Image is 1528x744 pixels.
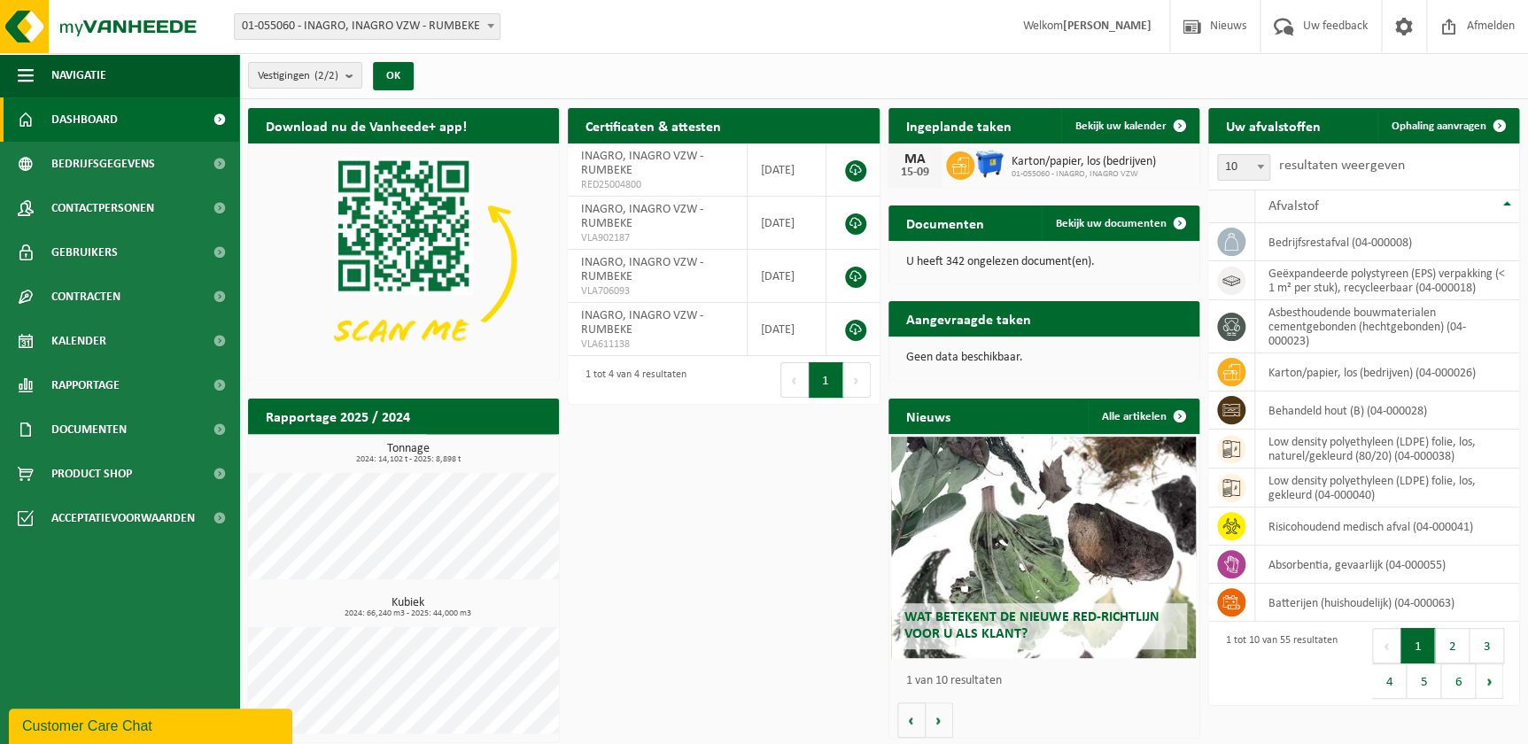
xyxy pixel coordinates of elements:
[258,63,338,89] span: Vestigingen
[257,443,559,464] h3: Tonnage
[1435,628,1470,663] button: 2
[248,399,428,433] h2: Rapportage 2025 / 2024
[1061,108,1198,143] a: Bekijk uw kalender
[748,303,827,356] td: [DATE]
[1255,391,1519,430] td: behandeld hout (B) (04-000028)
[1470,628,1504,663] button: 3
[257,597,559,618] h3: Kubiek
[257,455,559,464] span: 2024: 14,102 t - 2025: 8,898 t
[888,205,1002,240] h2: Documenten
[897,152,933,167] div: MA
[51,142,155,186] span: Bedrijfsgegevens
[974,149,1004,179] img: WB-1100-HPE-BE-01
[577,360,686,399] div: 1 tot 4 van 4 resultaten
[581,231,733,245] span: VLA902187
[51,496,195,540] span: Acceptatievoorwaarden
[581,284,733,298] span: VLA706093
[888,399,968,433] h2: Nieuws
[891,437,1196,658] a: Wat betekent de nieuwe RED-richtlijn voor u als klant?
[1088,399,1198,434] a: Alle artikelen
[51,363,120,407] span: Rapportage
[1012,169,1156,180] span: 01-055060 - INAGRO, INAGRO VZW
[1218,155,1269,180] span: 10
[904,610,1160,641] span: Wat betekent de nieuwe RED-richtlijn voor u als klant?
[888,301,1049,336] h2: Aangevraagde taken
[427,433,557,469] a: Bekijk rapportage
[51,407,127,452] span: Documenten
[1255,546,1519,584] td: absorbentia, gevaarlijk (04-000055)
[1208,108,1338,143] h2: Uw afvalstoffen
[248,62,362,89] button: Vestigingen(2/2)
[581,256,703,283] span: INAGRO, INAGRO VZW - RUMBEKE
[234,13,500,40] span: 01-055060 - INAGRO, INAGRO VZW - RUMBEKE
[1255,430,1519,469] td: low density polyethyleen (LDPE) folie, los, naturel/gekleurd (80/20) (04-000038)
[1255,584,1519,622] td: batterijen (huishoudelijk) (04-000063)
[888,108,1029,143] h2: Ingeplande taken
[51,186,154,230] span: Contactpersonen
[1268,199,1319,213] span: Afvalstof
[1063,19,1152,33] strong: [PERSON_NAME]
[248,143,559,376] img: Download de VHEPlus App
[1441,663,1476,699] button: 6
[780,362,809,398] button: Previous
[1372,628,1400,663] button: Previous
[748,197,827,250] td: [DATE]
[9,705,296,744] iframe: chat widget
[51,452,132,496] span: Product Shop
[1042,205,1198,241] a: Bekijk uw documenten
[748,250,827,303] td: [DATE]
[897,167,933,179] div: 15-09
[248,108,485,143] h2: Download nu de Vanheede+ app!
[568,108,739,143] h2: Certificaten & attesten
[1255,469,1519,508] td: low density polyethyleen (LDPE) folie, los, gekleurd (04-000040)
[581,309,703,337] span: INAGRO, INAGRO VZW - RUMBEKE
[257,609,559,618] span: 2024: 66,240 m3 - 2025: 44,000 m3
[314,70,338,81] count: (2/2)
[926,702,953,738] button: Volgende
[1255,223,1519,261] td: bedrijfsrestafval (04-000008)
[906,352,1182,364] p: Geen data beschikbaar.
[1407,663,1441,699] button: 5
[581,337,733,352] span: VLA611138
[897,702,926,738] button: Vorige
[1217,154,1270,181] span: 10
[51,53,106,97] span: Navigatie
[373,62,414,90] button: OK
[1056,218,1167,229] span: Bekijk uw documenten
[1372,663,1407,699] button: 4
[1476,663,1503,699] button: Next
[1377,108,1517,143] a: Ophaling aanvragen
[1255,261,1519,300] td: geëxpandeerde polystyreen (EPS) verpakking (< 1 m² per stuk), recycleerbaar (04-000018)
[906,675,1191,687] p: 1 van 10 resultaten
[581,150,703,177] span: INAGRO, INAGRO VZW - RUMBEKE
[581,203,703,230] span: INAGRO, INAGRO VZW - RUMBEKE
[809,362,843,398] button: 1
[843,362,871,398] button: Next
[1075,120,1167,132] span: Bekijk uw kalender
[1255,300,1519,353] td: asbesthoudende bouwmaterialen cementgebonden (hechtgebonden) (04-000023)
[51,275,120,319] span: Contracten
[235,14,500,39] span: 01-055060 - INAGRO, INAGRO VZW - RUMBEKE
[1012,155,1156,169] span: Karton/papier, los (bedrijven)
[581,178,733,192] span: RED25004800
[1255,508,1519,546] td: risicohoudend medisch afval (04-000041)
[1255,353,1519,391] td: karton/papier, los (bedrijven) (04-000026)
[1392,120,1486,132] span: Ophaling aanvragen
[51,230,118,275] span: Gebruikers
[906,256,1182,268] p: U heeft 342 ongelezen document(en).
[748,143,827,197] td: [DATE]
[51,97,118,142] span: Dashboard
[1217,626,1338,701] div: 1 tot 10 van 55 resultaten
[51,319,106,363] span: Kalender
[1279,159,1405,173] label: resultaten weergeven
[1400,628,1435,663] button: 1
